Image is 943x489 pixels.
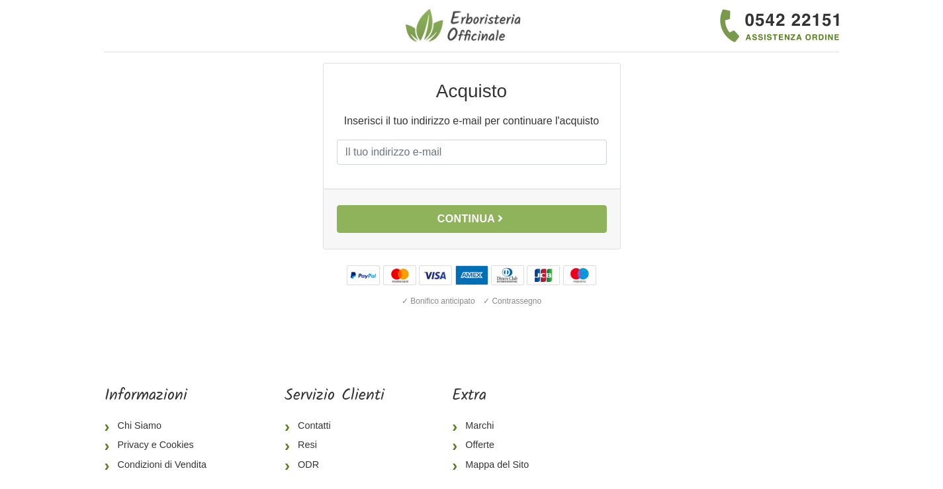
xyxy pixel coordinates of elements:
a: ODR [285,455,384,475]
h5: Servizio Clienti [285,386,384,406]
a: Contatti [285,416,384,436]
a: Offerte [452,435,539,455]
img: Erboristeria Officinale [406,8,525,44]
a: Marchi [452,416,539,436]
iframe: fb:page Facebook Social Plugin [607,386,838,433]
div: ✓ Bonifico anticipato [399,292,478,310]
a: Chi Siamo [105,416,217,436]
a: Condizioni di Vendita [105,455,217,475]
a: Resi [285,435,384,455]
input: Il tuo indirizzo e-mail [337,140,607,165]
h5: Informazioni [105,386,217,406]
a: Privacy e Cookies [105,435,217,455]
div: ✓ Contrassegno [480,292,544,310]
button: Continua [337,205,607,233]
h5: Extra [452,386,539,406]
a: Mappa del Sito [452,455,539,475]
h2: Acquisto [337,79,607,103]
p: Inserisci il tuo indirizzo e-mail per continuare l'acquisto [337,113,607,129]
